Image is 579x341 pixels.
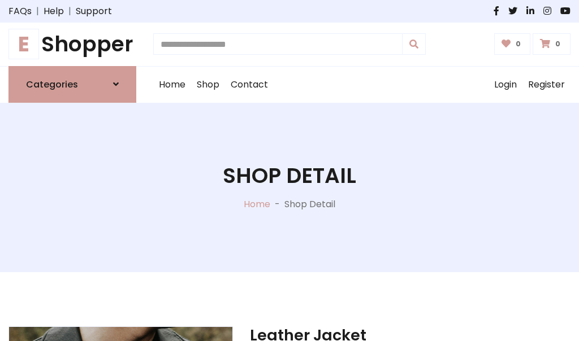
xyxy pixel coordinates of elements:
a: Shop [191,67,225,103]
span: | [32,5,44,18]
span: 0 [552,39,563,49]
a: Categories [8,66,136,103]
h1: Shopper [8,32,136,57]
a: EShopper [8,32,136,57]
span: | [64,5,76,18]
a: Register [522,67,571,103]
a: Contact [225,67,274,103]
a: Home [153,67,191,103]
h6: Categories [26,79,78,90]
span: E [8,29,39,59]
h1: Shop Detail [223,163,356,189]
a: Home [244,198,270,211]
p: Shop Detail [284,198,335,211]
a: FAQs [8,5,32,18]
a: 0 [533,33,571,55]
a: 0 [494,33,531,55]
a: Login [489,67,522,103]
a: Support [76,5,112,18]
a: Help [44,5,64,18]
p: - [270,198,284,211]
span: 0 [513,39,524,49]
